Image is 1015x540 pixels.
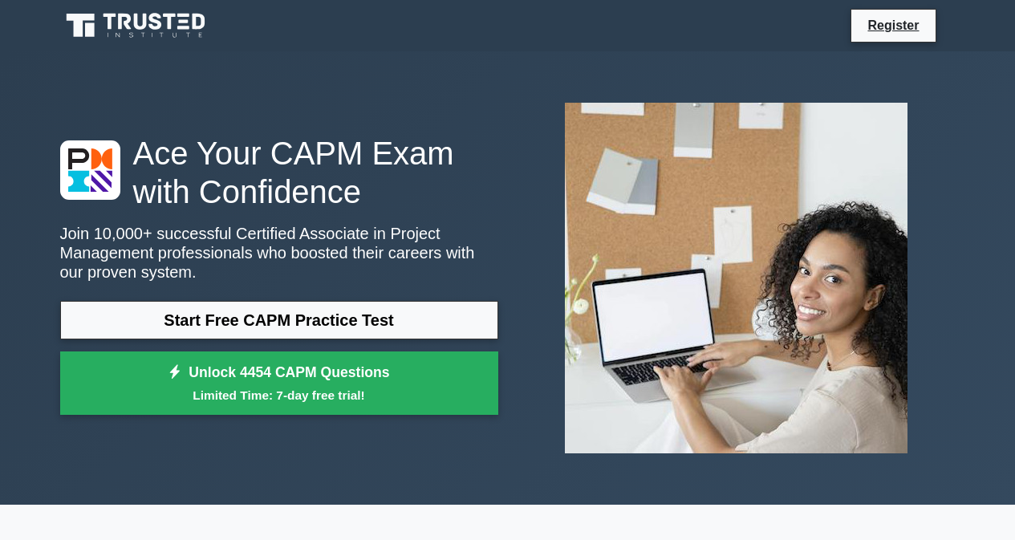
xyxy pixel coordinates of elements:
a: Unlock 4454 CAPM QuestionsLimited Time: 7-day free trial! [60,351,498,416]
a: Register [858,15,928,35]
small: Limited Time: 7-day free trial! [80,386,478,404]
h1: Ace Your CAPM Exam with Confidence [60,134,498,211]
p: Join 10,000+ successful Certified Associate in Project Management professionals who boosted their... [60,224,498,282]
a: Start Free CAPM Practice Test [60,301,498,339]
